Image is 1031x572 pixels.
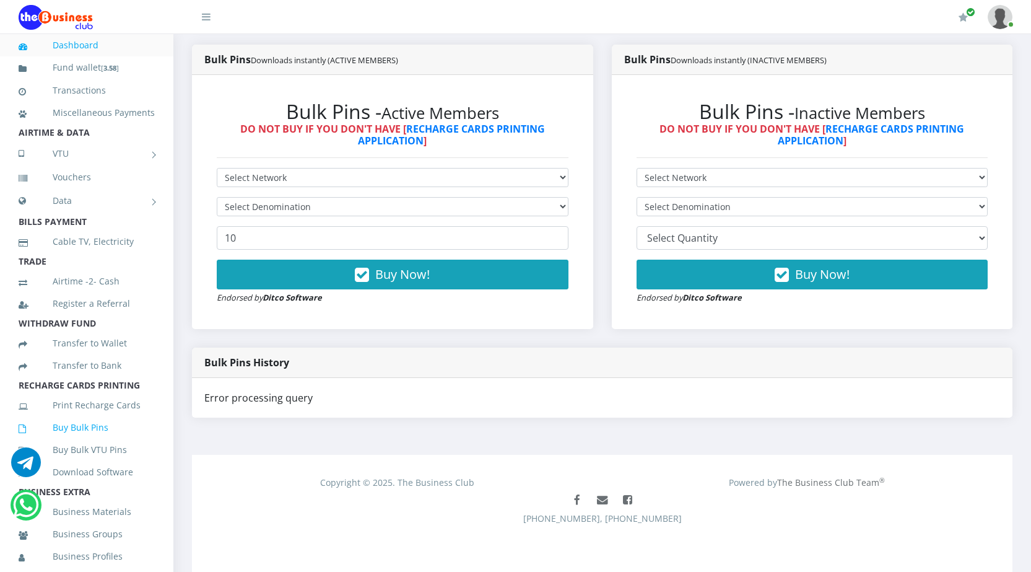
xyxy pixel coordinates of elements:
[193,476,603,489] div: Copyright © 2025. The Business Club
[19,138,155,169] a: VTU
[19,520,155,548] a: Business Groups
[19,76,155,105] a: Transactions
[794,102,925,124] small: Inactive Members
[988,5,1012,29] img: User
[19,99,155,127] a: Miscellaneous Payments
[637,100,988,123] h2: Bulk Pins -
[795,266,850,283] span: Buy Now!
[192,378,1012,418] div: Error processing query
[358,122,545,147] a: RECHARGE CARDS PRINTING APPLICATION
[19,458,155,486] a: Download Software
[19,227,155,256] a: Cable TV, Electricity
[682,292,742,303] strong: Ditco Software
[616,489,639,512] a: Join The Business Club Group
[19,185,155,216] a: Data
[19,413,155,442] a: Buy Bulk Pins
[263,292,322,303] strong: Ditco Software
[19,498,155,526] a: Business Materials
[659,122,964,147] strong: DO NOT BUY IF YOU DON'T HAVE [ ]
[19,436,155,464] a: Buy Bulk VTU Pins
[101,63,119,73] small: [ ]
[19,542,155,571] a: Business Profiles
[19,329,155,358] a: Transfer to Wallet
[11,457,41,477] a: Chat for support
[204,53,398,66] strong: Bulk Pins
[202,489,1003,551] div: [PHONE_NUMBER], [PHONE_NUMBER]
[217,260,568,289] button: Buy Now!
[13,499,38,520] a: Chat for support
[879,476,885,485] sup: ®
[204,356,289,369] strong: Bulk Pins History
[778,122,965,147] a: RECHARGE CARDS PRINTING APPLICATION
[966,7,975,17] span: Renew/Upgrade Subscription
[777,477,885,488] a: The Business Club Team®
[959,12,968,22] i: Renew/Upgrade Subscription
[603,476,1012,489] div: Powered by
[240,122,545,147] strong: DO NOT BUY IF YOU DON'T HAVE [ ]
[19,391,155,420] a: Print Recharge Cards
[591,489,614,512] a: Mail us
[19,267,155,296] a: Airtime -2- Cash
[251,55,398,66] small: Downloads instantly (ACTIVE MEMBERS)
[19,53,155,82] a: Fund wallet[3.58]
[103,63,116,73] b: 3.58
[19,289,155,318] a: Register a Referral
[671,55,827,66] small: Downloads instantly (INACTIVE MEMBERS)
[19,5,93,30] img: Logo
[565,489,588,512] a: Like The Business Club Page
[637,260,988,289] button: Buy Now!
[217,226,568,250] input: Enter Quantity
[19,163,155,191] a: Vouchers
[375,266,430,283] span: Buy Now!
[217,292,322,303] small: Endorsed by
[19,31,155,59] a: Dashboard
[624,53,827,66] strong: Bulk Pins
[381,102,499,124] small: Active Members
[637,292,742,303] small: Endorsed by
[19,351,155,380] a: Transfer to Bank
[217,100,568,123] h2: Bulk Pins -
